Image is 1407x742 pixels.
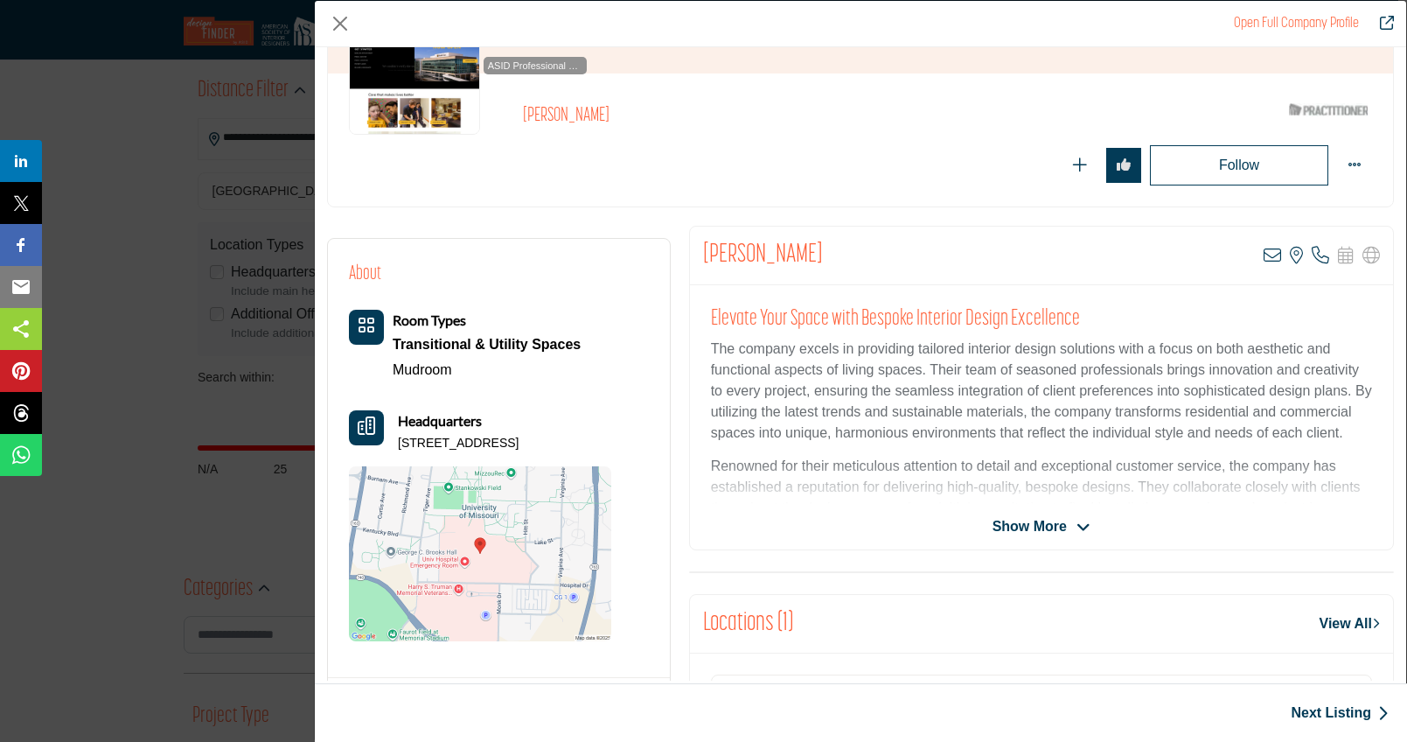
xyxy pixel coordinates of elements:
[393,313,466,328] a: Room Types
[398,410,482,431] b: Headquarters
[1289,99,1368,121] img: ASID Qualified Practitioners
[711,306,1372,332] h2: Elevate Your Space with Bespoke Interior Design Excellence
[393,362,452,377] a: Mudroom
[487,59,583,73] span: ASID Professional Practitioner
[711,339,1372,444] p: The company excels in providing tailored interior design solutions with a focus on both aesthetic...
[523,105,1004,128] h2: [PERSON_NAME]
[393,332,581,358] a: Transitional & Utility Spaces
[349,3,480,135] img: donald-england logo
[1368,13,1394,34] a: Redirect to donald-england
[349,466,611,641] img: Location Map
[703,608,793,640] h2: Locations (1)
[1320,613,1380,634] a: View All
[327,10,353,37] button: Close
[1150,145,1328,185] button: Redirect to login
[1234,17,1359,31] a: Redirect to donald-england
[1291,703,1389,724] a: Next Listing
[349,410,384,445] button: Headquarter icon
[703,240,823,271] h2: Donald England
[349,310,384,345] button: Category Icon
[993,516,1067,537] span: Show More
[711,456,1372,561] p: Renowned for their meticulous attention to detail and exceptional customer service, the company h...
[398,435,519,452] p: [STREET_ADDRESS]
[1062,148,1097,183] button: Redirect to login page
[349,260,381,289] h2: About
[1337,148,1372,183] button: More Options
[1106,148,1141,183] button: Redirect to login page
[393,311,466,328] b: Room Types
